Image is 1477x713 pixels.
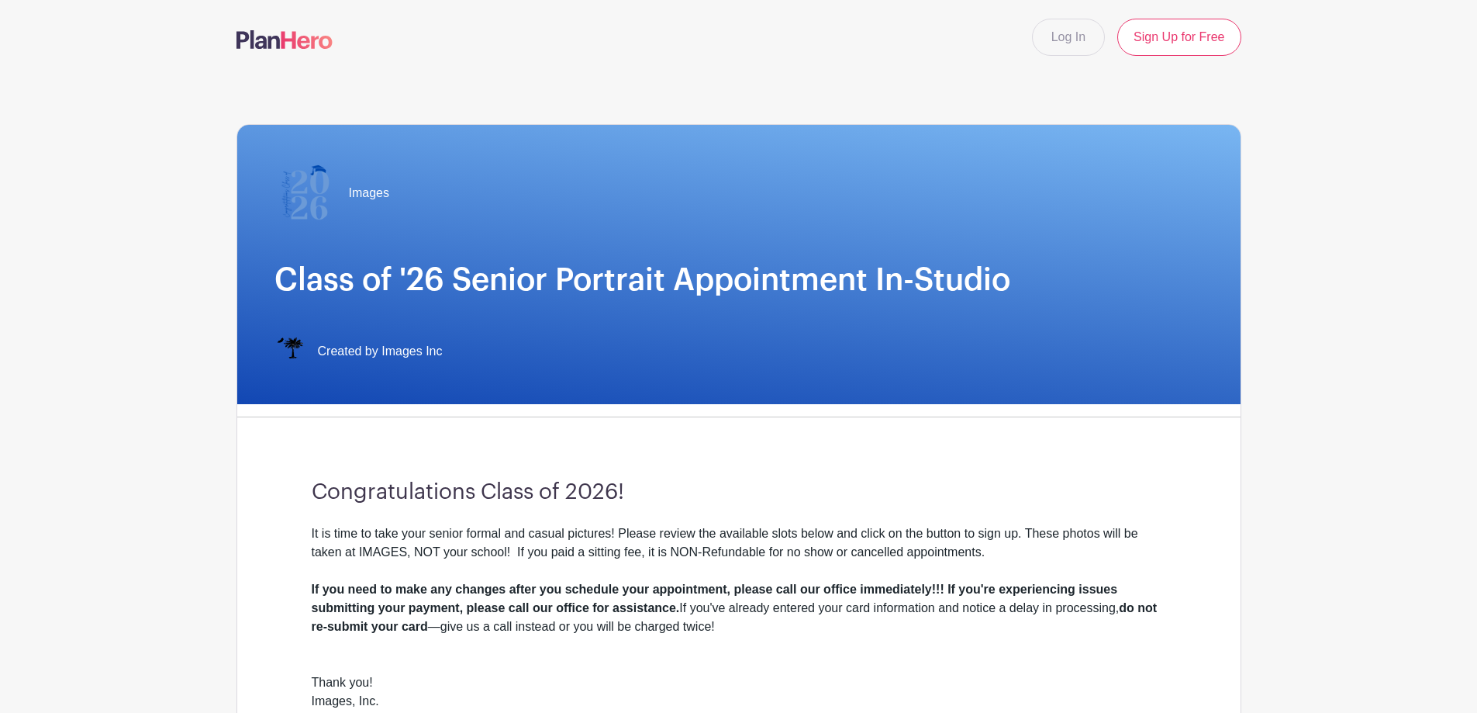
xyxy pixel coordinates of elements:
a: Log In [1032,19,1105,56]
a: Sign Up for Free [1117,19,1241,56]
img: logo-507f7623f17ff9eddc593b1ce0a138ce2505c220e1c5a4e2b4648c50719b7d32.svg [236,30,333,49]
img: IMAGES%20logo%20transparenT%20PNG%20s.png [274,336,305,367]
div: If you've already entered your card information and notice a delay in processing, —give us a call... [312,580,1166,636]
h1: Class of '26 Senior Portrait Appointment In-Studio [274,261,1203,299]
strong: If you need to make any changes after you schedule your appointment, please call our office immed... [312,583,1118,614]
div: Thank you! [312,673,1166,692]
div: It is time to take your senior formal and casual pictures! Please review the available slots belo... [312,524,1166,562]
span: Images [349,184,389,202]
h3: Congratulations Class of 2026! [312,479,1166,506]
img: 2026%20logo%20(2).png [274,162,336,224]
span: Created by Images Inc [318,342,443,361]
strong: do not re-submit your card [312,601,1158,633]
